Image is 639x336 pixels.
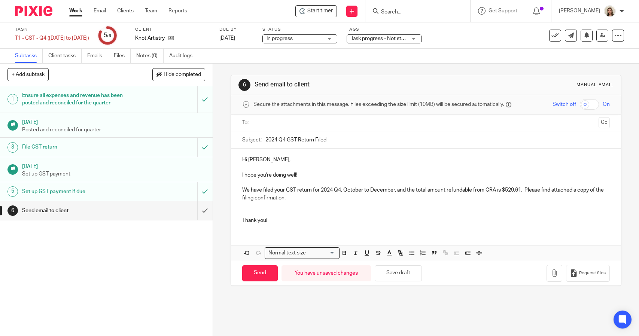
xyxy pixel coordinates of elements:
p: Thank you! [242,217,609,224]
a: Notes (0) [136,49,164,63]
span: Hide completed [164,72,201,78]
a: Clients [117,7,134,15]
span: Task progress - Not started + 3 [351,36,422,41]
input: Search for option [308,249,335,257]
label: Client [135,27,210,33]
p: Knot Artistry [135,34,165,42]
span: Request files [579,270,606,276]
a: Reports [168,7,187,15]
p: Hi [PERSON_NAME], [242,156,609,164]
h1: Set up GST payment if due [22,186,134,197]
div: Knot Artistry - T1 - GST - Q4 (Oct to Dec 2024) [295,5,337,17]
a: Work [69,7,82,15]
div: T1 - GST - Q4 (Oct to Dec 2024) [15,34,89,42]
h1: [DATE] [22,161,205,170]
div: Manual email [576,82,614,88]
div: 3 [7,142,18,153]
span: [DATE] [219,36,235,41]
small: /6 [107,34,111,38]
span: Get Support [489,8,517,13]
img: Pixie [15,6,52,16]
div: 5 [7,186,18,197]
a: Subtasks [15,49,43,63]
label: Due by [219,27,253,33]
span: On [603,101,610,108]
a: Audit logs [169,49,198,63]
input: Send [242,265,278,281]
div: You have unsaved changes [282,265,371,281]
div: 1 [7,94,18,104]
a: Files [114,49,131,63]
h1: File GST return [22,141,134,153]
a: Client tasks [48,49,82,63]
button: Save draft [375,265,422,281]
a: Team [145,7,157,15]
div: 5 [104,31,111,40]
label: Status [262,27,337,33]
button: Hide completed [152,68,205,81]
div: 6 [238,79,250,91]
button: + Add subtask [7,68,49,81]
a: Email [94,7,106,15]
a: Emails [87,49,108,63]
h1: Ensure all expenses and revenue has been posted and reconciled for the quarter [22,90,134,109]
span: Secure the attachments in this message. Files exceeding the size limit (10MB) will be secured aut... [253,101,504,108]
h1: Send email to client [22,205,134,216]
label: Tags [347,27,422,33]
h1: [DATE] [22,117,205,126]
div: T1 - GST - Q4 ([DATE] to [DATE]) [15,34,89,42]
p: Posted and reconciled for quarter [22,126,205,134]
div: Search for option [265,247,340,259]
div: 6 [7,205,18,216]
img: Morgan.JPG [604,5,616,17]
span: Switch off [553,101,576,108]
p: Set up GST payment [22,170,205,178]
button: Request files [566,265,609,282]
button: Cc [599,117,610,128]
p: We have filed your GST return for 2024 Q4, October to December, and the total amount refundable f... [242,186,609,202]
p: [PERSON_NAME] [559,7,600,15]
label: Task [15,27,89,33]
span: Start timer [307,7,333,15]
span: In progress [267,36,293,41]
label: Subject: [242,136,262,144]
h1: Send email to client [255,81,442,89]
p: I hope you're doing well! [242,171,609,179]
span: Normal text size [267,249,307,257]
label: To: [242,119,250,126]
input: Search [380,9,448,16]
